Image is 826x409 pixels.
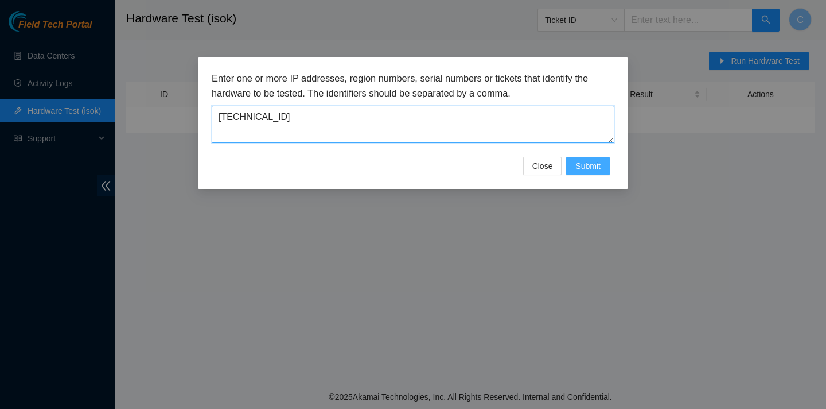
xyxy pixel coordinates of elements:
[212,71,614,101] h3: Enter one or more IP addresses, region numbers, serial numbers or tickets that identify the hardw...
[532,160,553,172] span: Close
[566,157,610,175] button: Submit
[523,157,562,175] button: Close
[575,160,601,172] span: Submit
[212,106,614,143] textarea: [TECHNICAL_ID]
